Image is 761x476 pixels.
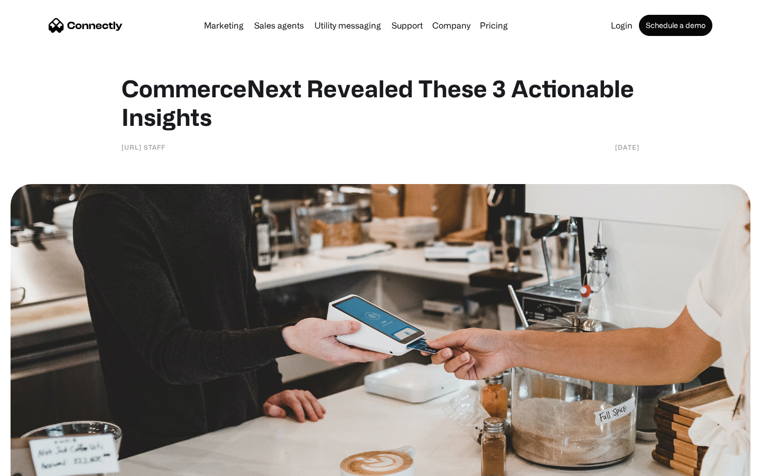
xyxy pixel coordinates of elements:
[49,17,123,33] a: home
[11,457,63,472] aside: Language selected: English
[615,142,639,152] div: [DATE]
[122,142,165,152] div: [URL] Staff
[200,21,248,30] a: Marketing
[21,457,63,472] ul: Language list
[310,21,385,30] a: Utility messaging
[607,21,637,30] a: Login
[476,21,512,30] a: Pricing
[429,18,474,33] div: Company
[387,21,427,30] a: Support
[432,18,470,33] div: Company
[250,21,308,30] a: Sales agents
[639,15,712,36] a: Schedule a demo
[122,74,639,131] h1: CommerceNext Revealed These 3 Actionable Insights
